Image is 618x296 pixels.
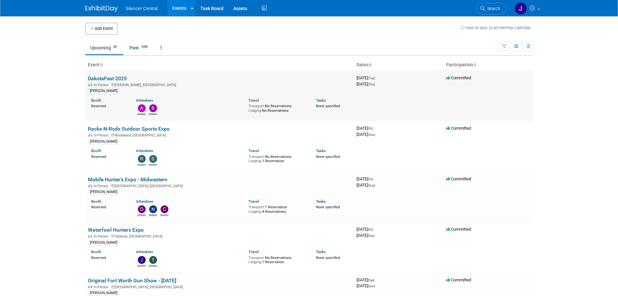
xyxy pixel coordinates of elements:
[357,277,376,282] span: [DATE]
[248,256,265,260] span: Transport:
[149,163,157,167] div: Sarah Young
[368,284,375,288] span: (Sun)
[88,83,92,86] img: In-Person Event
[149,205,157,213] img: Nickolas Osterman
[136,250,153,254] a: Attendees
[248,199,259,204] a: Travel
[88,285,92,288] img: In-Person Event
[357,126,375,131] span: [DATE]
[443,59,533,71] th: Participation
[248,104,265,108] span: Transport:
[138,264,146,268] div: Justin Armstrong
[149,264,157,268] div: Tyler Phillips
[138,256,146,264] img: Justin Armstrong
[88,277,176,284] a: Original Fort Worth Gun Show - [DATE]
[446,75,471,80] span: Committed
[357,183,375,187] span: [DATE]
[515,2,527,15] img: Jessica Crawford
[91,199,101,204] a: Booth
[248,153,306,163] div: No Reservations 1 Reservation
[149,256,157,264] img: Tyler Phillips
[248,210,262,214] span: Lodging:
[149,112,157,116] div: Billee Page
[138,213,146,217] div: Danielle Osterman
[91,98,101,103] a: Booth
[88,184,92,187] img: In-Person Event
[316,199,326,204] a: Tasks
[138,112,146,116] div: Andrew Sorenson
[446,277,471,282] span: Committed
[316,205,340,209] span: None specified
[248,109,262,113] span: Lodging:
[91,103,127,109] div: Reserved
[88,132,351,137] div: Woodward, [GEOGRAPHIC_DATA]
[473,62,476,67] a: Sort by Participation Type
[88,240,119,246] div: [PERSON_NAME]
[91,254,127,260] div: Reserved
[88,233,351,238] div: Oshkosh, [GEOGRAPHIC_DATA]
[316,98,326,103] a: Tasks
[88,183,351,188] div: [GEOGRAPHIC_DATA], [GEOGRAPHIC_DATA]
[94,133,110,137] span: In-Person
[357,132,375,137] span: [DATE]
[368,76,375,80] span: (Tue)
[88,133,92,136] img: In-Person Event
[316,148,326,153] a: Tasks
[149,213,157,217] div: Nickolas Osterman
[138,155,146,163] img: Rob Young
[91,153,127,159] div: Reserved
[357,82,375,86] span: [DATE]
[91,204,127,210] div: Reserved
[248,103,306,113] div: No Reservations No Reservations
[248,155,265,159] span: Transport:
[91,148,101,153] a: Booth
[85,23,118,34] button: Add Event
[94,234,110,238] span: In-Person
[316,250,326,254] a: Tasks
[357,176,375,181] span: [DATE]
[357,233,374,238] span: [DATE]
[461,25,533,30] a: How to sync to an external calendar...
[88,234,92,238] img: In-Person Event
[85,6,118,12] img: ExhibitDay
[374,176,375,181] span: -
[368,177,373,181] span: (Fri)
[374,227,375,232] span: -
[88,227,144,233] a: Waterfowl Hunters Expo
[248,148,259,153] a: Travel
[368,234,374,238] span: (Sat)
[94,184,110,188] span: In-Person
[357,283,375,288] span: [DATE]
[369,62,372,67] a: Sort by Start Date
[136,148,153,153] a: Attendees
[476,3,506,14] a: Search
[138,104,146,112] img: Andrew Sorenson
[357,75,377,80] span: [DATE]
[136,199,153,204] a: Attendees
[94,83,110,87] span: In-Person
[485,6,500,11] span: Search
[91,250,101,254] a: Booth
[88,88,119,94] div: [PERSON_NAME]
[88,284,351,289] div: [GEOGRAPHIC_DATA], [GEOGRAPHIC_DATA]
[88,75,127,82] a: DakotaFest 2025
[88,290,119,296] div: [PERSON_NAME]
[88,176,167,183] a: Mobile Hunter's Expo - Midwestern
[354,59,443,71] th: Dates
[88,82,351,87] div: [PERSON_NAME], [GEOGRAPHIC_DATA]
[149,104,157,112] img: Billee Page
[138,163,146,167] div: Rob Young
[446,227,471,232] span: Committed
[316,256,340,260] span: None specified
[368,133,375,136] span: (Sun)
[94,285,110,289] span: In-Person
[368,184,375,187] span: (Sun)
[88,189,119,195] div: [PERSON_NAME]
[368,228,373,231] span: (Fri)
[368,83,375,86] span: (Thu)
[161,205,168,213] img: Chuck Simpson
[248,250,259,254] a: Travel
[111,45,118,49] span: 38
[136,98,153,103] a: Attendees
[248,159,262,163] span: Lodging:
